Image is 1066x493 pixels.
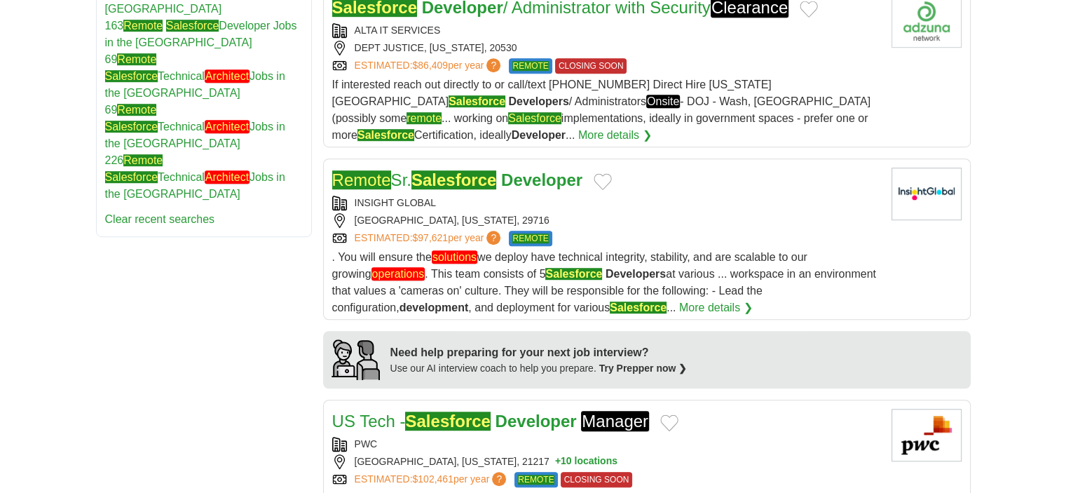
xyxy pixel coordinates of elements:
[891,168,962,220] img: Insight Global logo
[105,70,158,82] em: Salesforce
[105,213,215,225] a: Clear recent searches
[492,472,506,486] span: ?
[555,454,561,469] span: +
[561,472,633,487] span: CLOSING SOON
[355,438,378,450] a: PWC
[578,127,652,144] a: More details ❯
[512,129,566,141] strong: Developer
[411,170,496,189] em: Salesforce
[355,58,504,74] a: ESTIMATED:$86,409per year?
[355,472,510,487] a: ESTIMATED:$102,461per year?
[555,454,617,469] button: +10 locations
[205,120,250,133] em: Architect
[123,20,163,32] em: Remote
[891,409,962,461] img: PwC logo
[399,302,469,313] strong: development
[412,60,448,71] span: $86,409
[800,1,818,18] button: Add to favorite jobs
[501,170,582,189] strong: Developer
[205,170,250,184] em: Architect
[105,121,158,133] em: Salesforce
[594,173,612,190] button: Add to favorite jobs
[508,112,561,124] em: Salesforce
[606,268,666,280] strong: Developers
[512,61,548,71] em: REMOTE
[610,302,667,313] em: Salesforce
[486,231,500,245] span: ?
[117,53,156,65] em: Remote
[390,344,688,361] div: Need help preparing for your next job interview?
[332,454,880,469] div: [GEOGRAPHIC_DATA], [US_STATE], 21217
[332,411,649,431] a: US Tech -Salesforce Developer Manager
[123,154,163,166] em: Remote
[105,53,285,99] a: 69Remote SalesforceTechnicalArchitectJobs in the [GEOGRAPHIC_DATA]
[432,250,477,264] em: solutions
[449,95,505,107] em: Salesforce
[105,171,158,183] em: Salesforce
[646,95,680,108] em: Onsite
[105,20,297,48] a: 163Remote SalesforceDeveloper Jobs in the [GEOGRAPHIC_DATA]
[166,20,219,32] em: Salesforce
[508,95,568,107] strong: Developers
[357,129,414,141] em: Salesforce
[105,104,285,149] a: 69Remote SalesforceTechnicalArchitectJobs in the [GEOGRAPHIC_DATA]
[512,234,548,243] em: REMOTE
[660,414,678,431] button: Add to favorite jobs
[486,58,500,72] span: ?
[205,69,250,83] em: Architect
[412,473,453,485] span: $102,461
[545,268,602,280] em: Salesforce
[390,361,688,376] div: Use our AI interview coach to help you prepare.
[406,112,442,124] em: remote
[332,79,870,141] span: If interested reach out directly to or call/text [PHONE_NUMBER] Direct Hire [US_STATE][GEOGRAPHIC...
[405,412,490,431] em: Salesforce
[599,363,688,374] a: Try Prepper now ❯
[355,231,504,246] a: ESTIMATED:$97,621per year?
[496,412,577,431] strong: Developer
[332,170,391,189] em: Remote
[518,475,554,485] em: REMOTE
[105,154,285,200] a: 226Remote SalesforceTechnicalArchitectJobs in the [GEOGRAPHIC_DATA]
[679,299,753,316] a: More details ❯
[117,104,156,116] em: Remote
[555,58,627,74] span: CLOSING SOON
[581,411,649,431] em: Manager
[332,23,880,38] div: ALTA IT SERVICES
[332,170,583,189] a: RemoteSr.Salesforce Developer
[332,41,880,55] div: DEPT JUSTICE, [US_STATE], 20530
[355,197,436,208] a: INSIGHT GLOBAL
[332,213,880,228] div: [GEOGRAPHIC_DATA], [US_STATE], 29716
[371,267,425,281] em: operations
[412,232,448,243] span: $97,621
